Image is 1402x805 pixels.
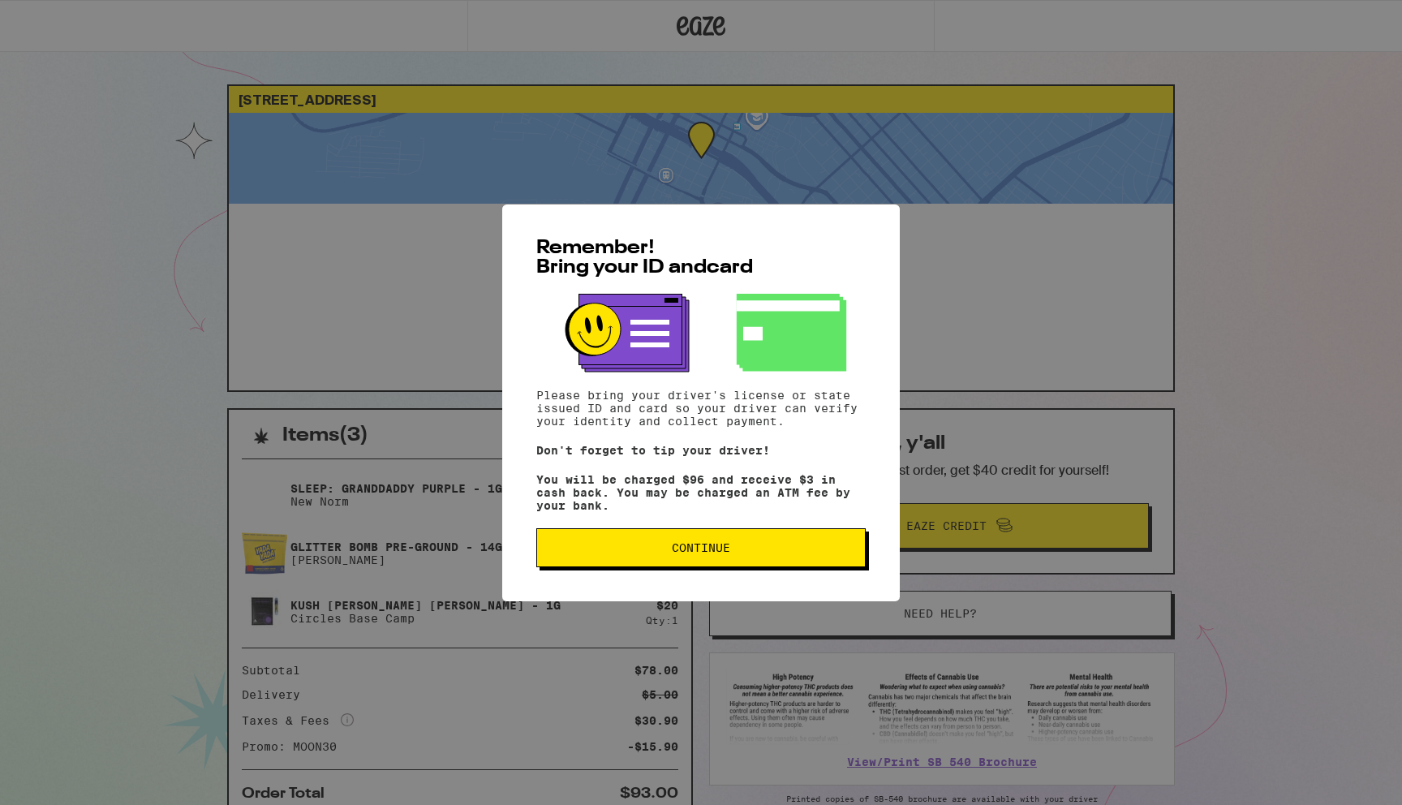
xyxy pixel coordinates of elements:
[536,389,866,428] p: Please bring your driver's license or state issued ID and card so your driver can verify your ide...
[536,528,866,567] button: Continue
[536,444,866,457] p: Don't forget to tip your driver!
[536,473,866,512] p: You will be charged $96 and receive $3 in cash back. You may be charged an ATM fee by your bank.
[536,239,753,278] span: Remember! Bring your ID and card
[672,542,730,553] span: Continue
